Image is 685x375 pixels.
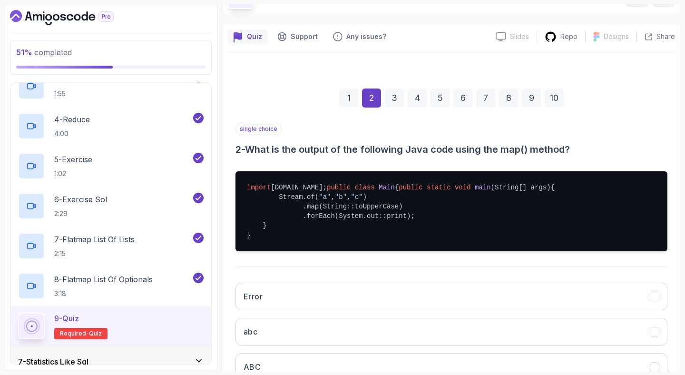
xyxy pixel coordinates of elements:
div: 6 [453,89,472,108]
div: 10 [545,89,564,108]
p: Quiz [247,32,262,41]
span: (String[] args) [491,184,551,191]
div: 1 [339,89,358,108]
p: 6 - Exercise Sol [54,194,107,205]
span: static [427,184,450,191]
span: quiz [89,330,102,337]
p: 4:00 [54,129,90,138]
button: 7-Flatmap List Of Lists2:15 [18,233,204,259]
p: 7 - Flatmap List Of Lists [54,234,135,245]
h3: abc [244,326,257,337]
span: class [355,184,375,191]
span: completed [16,48,72,57]
button: 3-Exercise Solution1:55 [18,73,204,99]
div: 4 [408,89,427,108]
span: "a" [319,193,331,201]
a: Dashboard [10,10,136,25]
p: 2:29 [54,209,107,218]
p: 4 - Reduce [54,114,90,125]
button: 8-Flatmap List Of Optionals3:18 [18,273,204,299]
button: quiz button [228,29,268,44]
p: Any issues? [346,32,386,41]
div: 7 [476,89,495,108]
span: Required- [60,330,89,337]
a: Repo [537,31,585,43]
p: 1:55 [54,89,125,99]
div: 5 [431,89,450,108]
p: 5 - Exercise [54,154,92,165]
p: Support [291,32,318,41]
span: Main [379,184,395,191]
pre: [DOMAIN_NAME]; { { Stream.of( , , ) .map(String::toUpperCase) .forEach(System.out::print); } } [235,171,667,251]
button: 4-Reduce4:00 [18,113,204,139]
p: 2:15 [54,249,135,258]
div: 3 [385,89,404,108]
p: 8 - Flatmap List Of Optionals [54,274,153,285]
h3: 2 - What is the output of the following Java code using the map() method? [235,143,667,156]
span: public [327,184,351,191]
h3: 7 - Statistics Like Sql [18,356,88,367]
div: 8 [499,89,518,108]
button: 6-Exercise Sol2:29 [18,193,204,219]
span: import [247,184,271,191]
button: 5-Exercise1:02 [18,153,204,179]
div: 9 [522,89,541,108]
p: 9 - Quiz [54,313,79,324]
span: main [475,184,491,191]
button: Share [636,32,675,41]
p: Slides [510,32,529,41]
button: Support button [272,29,323,44]
span: void [455,184,471,191]
span: public [399,184,422,191]
p: Repo [560,32,577,41]
p: 3:18 [54,289,153,298]
button: 9-QuizRequired-quiz [18,313,204,339]
p: single choice [235,123,282,135]
button: abc [235,318,667,345]
button: Error [235,283,667,310]
h3: Error [244,291,263,302]
h3: ABC [244,361,261,373]
p: Share [656,32,675,41]
p: Designs [604,32,629,41]
span: "b" [335,193,347,201]
span: "c" [351,193,362,201]
div: 2 [362,89,381,108]
p: 1:02 [54,169,92,178]
button: Feedback button [327,29,392,44]
span: 51 % [16,48,32,57]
